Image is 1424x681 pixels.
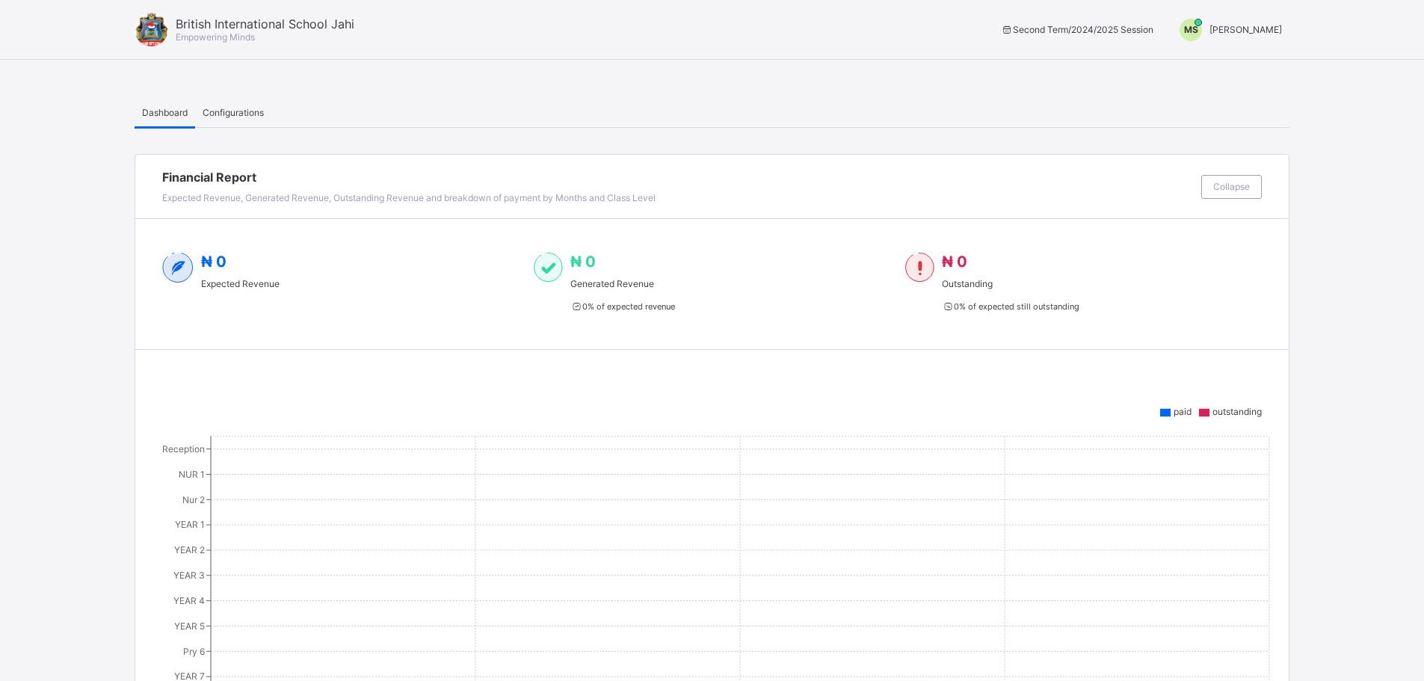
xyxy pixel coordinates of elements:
[1184,24,1198,35] span: MS
[1212,406,1262,417] span: outstanding
[183,646,205,657] tspan: Pry 6
[1000,24,1153,35] span: session/term information
[1209,24,1282,35] span: [PERSON_NAME]
[162,192,656,203] span: Expected Revenue, Generated Revenue, Outstanding Revenue and breakdown of payment by Months and C...
[570,253,596,271] span: ₦ 0
[142,107,188,118] span: Dashboard
[162,170,1194,185] span: Financial Report
[201,278,280,289] span: Expected Revenue
[905,253,934,283] img: outstanding-1.146d663e52f09953f639664a84e30106.svg
[175,519,205,530] tspan: YEAR 1
[162,253,194,283] img: expected-2.4343d3e9d0c965b919479240f3db56ac.svg
[203,107,264,118] span: Configurations
[173,570,205,581] tspan: YEAR 3
[942,278,1079,289] span: Outstanding
[174,544,205,555] tspan: YEAR 2
[534,253,563,283] img: paid-1.3eb1404cbcb1d3b736510a26bbfa3ccb.svg
[1174,406,1192,417] span: paid
[176,31,255,43] span: Empowering Minds
[570,278,674,289] span: Generated Revenue
[570,301,674,312] span: 0 % of expected revenue
[942,253,967,271] span: ₦ 0
[162,443,205,454] tspan: Reception
[942,301,1079,312] span: 0 % of expected still outstanding
[182,494,205,505] tspan: Nur 2
[201,253,226,271] span: ₦ 0
[1213,181,1250,192] span: Collapse
[174,620,205,632] tspan: YEAR 5
[179,469,205,480] tspan: NUR 1
[176,16,354,31] span: British International School Jahi
[173,595,205,606] tspan: YEAR 4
